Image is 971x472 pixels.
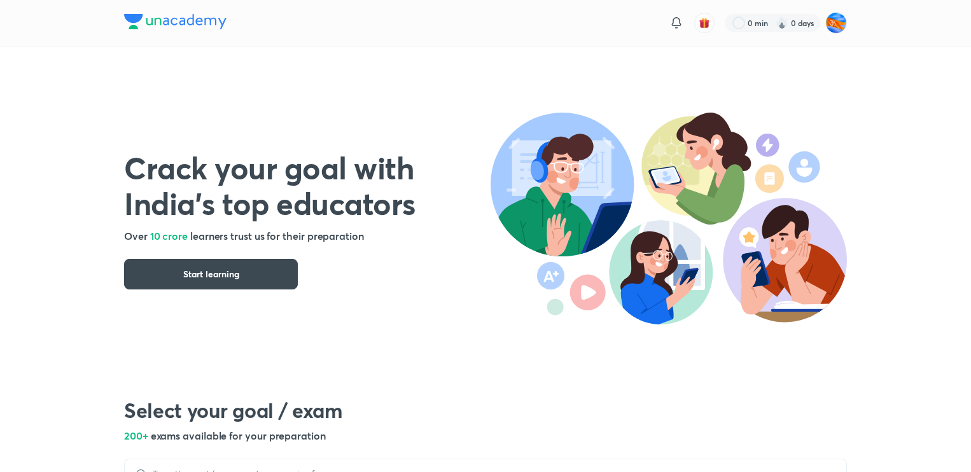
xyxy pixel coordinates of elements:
[491,113,847,324] img: header
[776,17,788,29] img: streak
[124,428,847,443] h5: 200+
[124,228,491,244] h5: Over learners trust us for their preparation
[694,13,715,33] button: avatar
[825,12,847,34] img: Adithya MA
[150,229,188,242] span: 10 crore
[699,17,710,29] img: avatar
[124,149,491,221] h1: Crack your goal with India’s top educators
[124,14,227,32] a: Company Logo
[124,259,298,289] button: Start learning
[183,268,239,281] span: Start learning
[124,398,847,423] h2: Select your goal / exam
[124,14,227,29] img: Company Logo
[151,429,326,442] span: exams available for your preparation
